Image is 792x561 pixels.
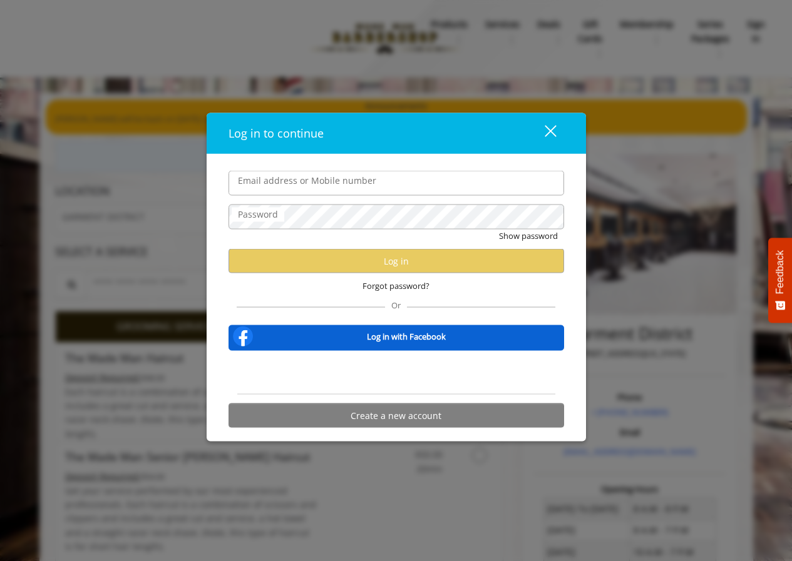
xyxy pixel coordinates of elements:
[229,205,564,230] input: Password
[229,171,564,196] input: Email address or Mobile number
[363,280,429,293] span: Forgot password?
[774,250,786,294] span: Feedback
[229,249,564,273] button: Log in
[385,300,407,311] span: Or
[229,403,564,428] button: Create a new account
[522,121,564,146] button: close dialog
[367,330,446,343] b: Log in with Facebook
[229,126,324,141] span: Log in to continue
[530,124,555,143] div: close dialog
[332,359,460,387] iframe: Sign in with Google Button
[232,208,284,221] label: Password
[232,174,383,188] label: Email address or Mobile number
[768,238,792,323] button: Feedback - Show survey
[230,324,255,349] img: facebook-logo
[499,230,558,243] button: Show password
